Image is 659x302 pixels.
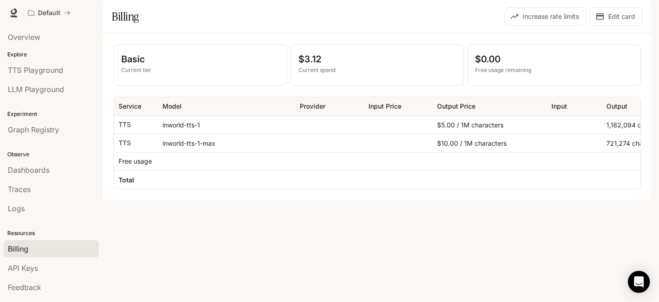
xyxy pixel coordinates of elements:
div: Open Intercom Messenger [628,271,650,293]
div: $10.00 / 1M characters [432,134,547,152]
div: Input Price [368,102,401,110]
p: Free usage [119,157,152,166]
button: Increase rate limits [504,7,586,26]
div: inworld-tts-1-max [158,134,295,152]
div: inworld-tts-1 [158,115,295,134]
p: Default [38,9,60,17]
button: All workspaces [24,4,75,22]
p: Current spend [298,66,456,74]
div: 721,274 characters [602,134,657,152]
p: Basic [121,52,279,66]
div: 1,182,094 characters [602,115,657,134]
div: Model [162,102,182,110]
h6: Total [119,176,134,185]
div: Output Price [437,102,475,110]
div: Service [119,102,141,110]
p: $3.12 [298,52,456,66]
p: TTS [119,120,131,129]
div: Output [606,102,627,110]
div: Provider [300,102,325,110]
p: Free usage remaining [475,66,633,74]
div: $5.00 / 1M characters [432,115,547,134]
p: Current tier [121,66,279,74]
div: Input [551,102,567,110]
p: TTS [119,138,131,148]
h1: Billing [112,7,139,26]
button: Edit card [590,7,643,26]
p: $0.00 [475,52,633,66]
